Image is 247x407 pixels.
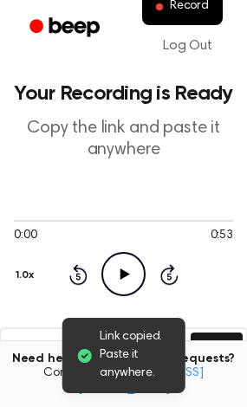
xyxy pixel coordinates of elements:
span: Link copied. Paste it anywhere. [100,328,172,383]
a: [EMAIL_ADDRESS][DOMAIN_NAME] [78,367,204,395]
button: Copy [191,333,242,365]
button: 1.0x [14,261,40,290]
span: 0:00 [14,227,36,245]
a: Log Out [146,25,230,67]
a: Beep [17,11,115,45]
h1: Your Recording is Ready [14,83,233,104]
p: Copy the link and paste it anywhere [14,118,233,161]
span: 0:53 [211,227,233,245]
span: Contact us [10,366,237,397]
